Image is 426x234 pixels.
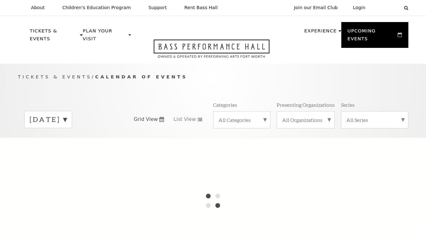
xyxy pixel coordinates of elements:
span: Calendar of Events [95,74,187,79]
p: Series [341,101,355,108]
label: All Series [346,117,403,123]
p: Categories [213,101,237,108]
p: Presenting Organizations [277,101,335,108]
p: Plan Your Visit [83,27,127,46]
label: All Organizations [282,117,329,123]
p: Support [149,5,167,10]
select: Select: [376,5,398,11]
p: / [18,73,408,81]
label: [DATE] [30,115,67,124]
p: Tickets & Events [30,27,79,46]
p: Upcoming Events [348,27,396,46]
p: Rent Bass Hall [185,5,218,10]
p: Experience [304,27,337,38]
span: Tickets & Events [18,74,92,79]
p: Children's Education Program [62,5,131,10]
span: List View [173,116,196,123]
p: About [31,5,45,10]
label: All Categories [219,117,265,123]
span: Grid View [134,116,158,123]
